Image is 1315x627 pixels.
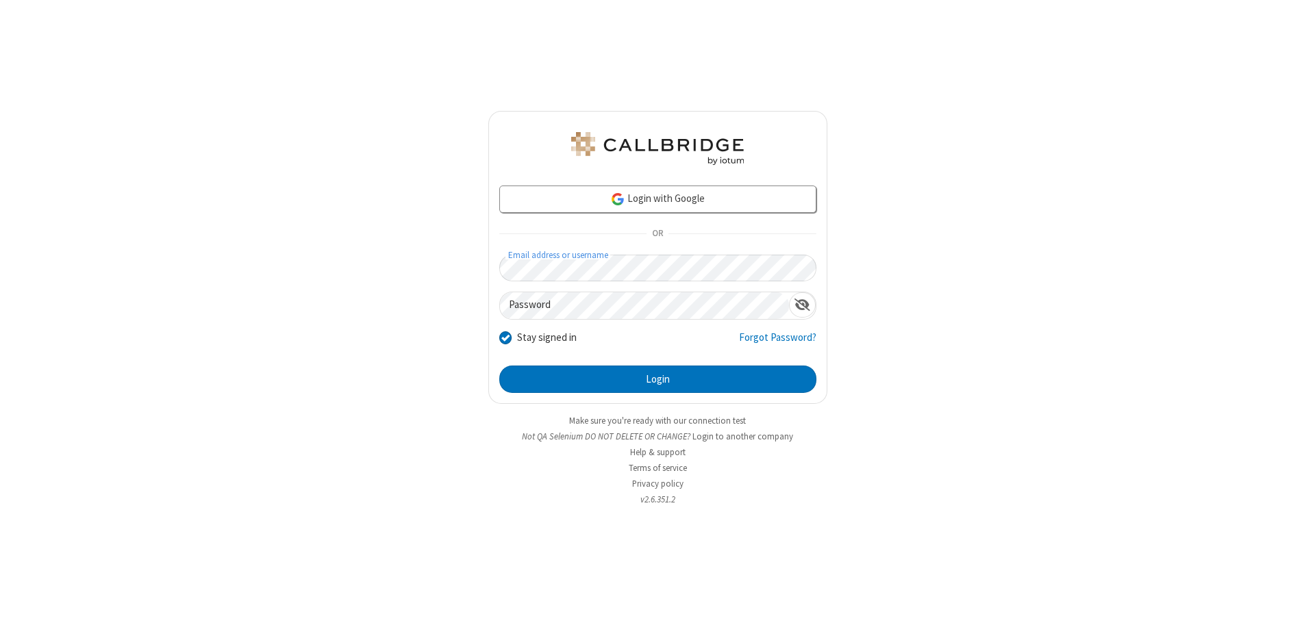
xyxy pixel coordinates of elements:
button: Login to another company [692,430,793,443]
a: Terms of service [629,462,687,474]
img: google-icon.png [610,192,625,207]
a: Login with Google [499,185,816,213]
label: Stay signed in [517,330,577,346]
span: OR [647,225,668,244]
li: v2.6.351.2 [488,493,827,506]
img: QA Selenium DO NOT DELETE OR CHANGE [568,132,747,165]
a: Privacy policy [632,478,684,489]
a: Forgot Password? [739,330,816,356]
input: Email address or username [499,255,816,281]
a: Help & support [630,446,686,458]
div: Show password [789,292,816,318]
input: Password [500,292,789,319]
button: Login [499,366,816,393]
a: Make sure you're ready with our connection test [569,415,746,426]
li: Not QA Selenium DO NOT DELETE OR CHANGE? [488,430,827,443]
